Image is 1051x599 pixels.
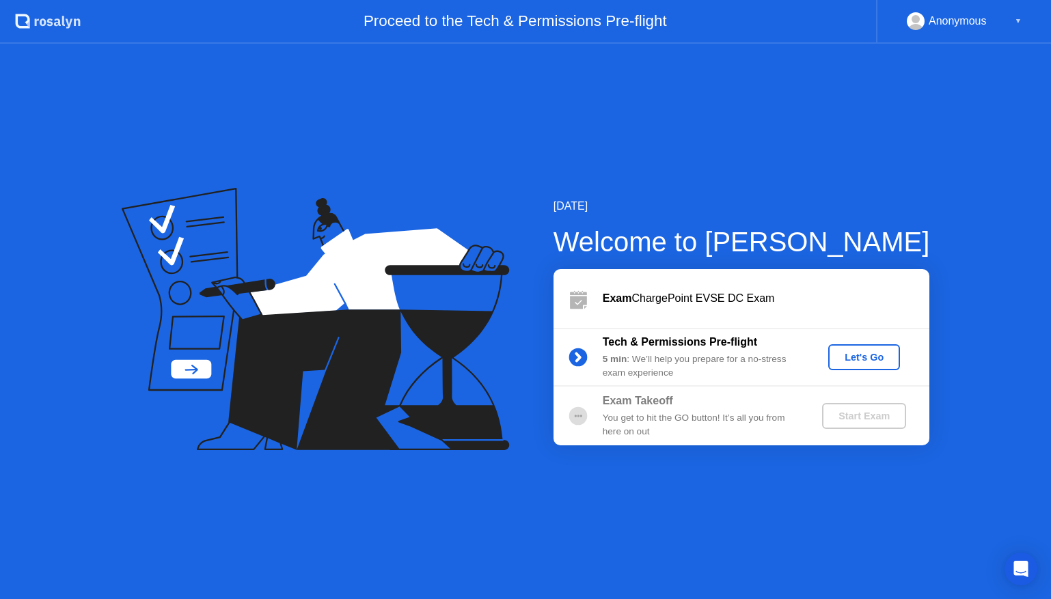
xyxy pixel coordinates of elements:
b: Exam Takeoff [603,395,673,406]
div: Anonymous [929,12,987,30]
div: Start Exam [828,410,901,421]
div: ▼ [1015,12,1022,30]
div: ChargePoint EVSE DC Exam [603,290,929,307]
button: Start Exam [822,403,906,429]
b: 5 min [603,354,627,364]
b: Tech & Permissions Pre-flight [603,336,757,348]
div: You get to hit the GO button! It’s all you from here on out [603,411,800,439]
button: Let's Go [828,344,900,370]
div: : We’ll help you prepare for a no-stress exam experience [603,352,800,380]
div: Open Intercom Messenger [1005,553,1037,585]
div: Welcome to [PERSON_NAME] [554,221,930,262]
b: Exam [603,292,632,304]
div: Let's Go [834,352,895,363]
div: [DATE] [554,198,930,214]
